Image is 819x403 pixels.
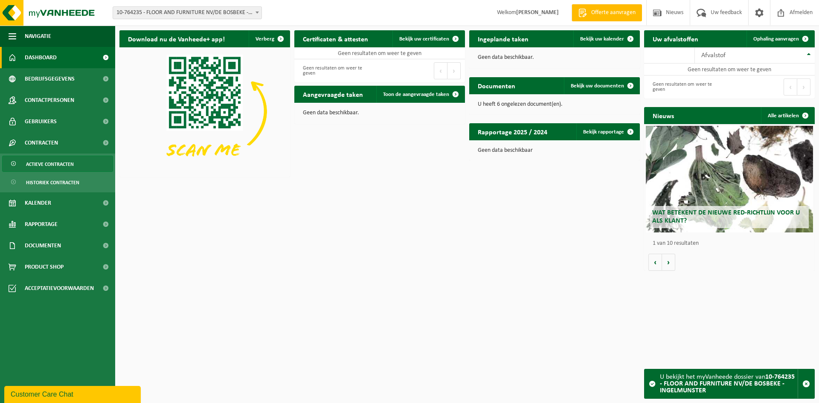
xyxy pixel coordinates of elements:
[303,110,456,116] p: Geen data beschikbaar.
[299,61,375,80] div: Geen resultaten om weer te geven
[25,214,58,235] span: Rapportage
[662,254,675,271] button: Volgende
[26,156,74,172] span: Actieve contracten
[2,174,113,190] a: Historiek contracten
[572,4,642,21] a: Offerte aanvragen
[119,30,233,47] h2: Download nu de Vanheede+ app!
[25,256,64,278] span: Product Shop
[653,241,810,246] p: 1 van 10 resultaten
[25,47,57,68] span: Dashboard
[119,47,290,175] img: Download de VHEPlus App
[660,369,798,398] div: U bekijkt het myVanheede dossier van
[660,374,795,394] strong: 10-764235 - FLOOR AND FURNITURE NV/DE BOSBEKE - INGELMUNSTER
[294,30,377,47] h2: Certificaten & attesten
[113,7,261,19] span: 10-764235 - FLOOR AND FURNITURE NV/DE BOSBEKE - INGELMUNSTER
[25,192,51,214] span: Kalender
[797,78,810,96] button: Next
[383,92,449,97] span: Toon de aangevraagde taken
[2,156,113,172] a: Actieve contracten
[469,77,524,94] h2: Documenten
[294,86,372,102] h2: Aangevraagde taken
[399,36,449,42] span: Bekijk uw certificaten
[761,107,814,124] a: Alle artikelen
[294,47,465,59] td: Geen resultaten om weer te geven
[516,9,559,16] strong: [PERSON_NAME]
[392,30,464,47] a: Bekijk uw certificaten
[434,62,447,79] button: Previous
[478,101,631,107] p: U heeft 6 ongelezen document(en).
[447,62,461,79] button: Next
[256,36,274,42] span: Verberg
[25,111,57,132] span: Gebruikers
[648,78,725,96] div: Geen resultaten om weer te geven
[571,83,624,89] span: Bekijk uw documenten
[25,90,74,111] span: Contactpersonen
[249,30,289,47] button: Verberg
[701,52,726,59] span: Afvalstof
[746,30,814,47] a: Ophaling aanvragen
[25,235,61,256] span: Documenten
[573,30,639,47] a: Bekijk uw kalender
[589,9,638,17] span: Offerte aanvragen
[648,254,662,271] button: Vorige
[478,148,631,154] p: Geen data beschikbaar
[469,30,537,47] h2: Ingeplande taken
[753,36,799,42] span: Ophaling aanvragen
[644,64,815,75] td: Geen resultaten om weer te geven
[646,126,813,232] a: Wat betekent de nieuwe RED-richtlijn voor u als klant?
[478,55,631,61] p: Geen data beschikbaar.
[25,278,94,299] span: Acceptatievoorwaarden
[25,132,58,154] span: Contracten
[784,78,797,96] button: Previous
[644,107,682,124] h2: Nieuws
[469,123,556,140] h2: Rapportage 2025 / 2024
[576,123,639,140] a: Bekijk rapportage
[564,77,639,94] a: Bekijk uw documenten
[376,86,464,103] a: Toon de aangevraagde taken
[25,26,51,47] span: Navigatie
[26,174,79,191] span: Historiek contracten
[25,68,75,90] span: Bedrijfsgegevens
[113,6,262,19] span: 10-764235 - FLOOR AND FURNITURE NV/DE BOSBEKE - INGELMUNSTER
[652,209,800,224] span: Wat betekent de nieuwe RED-richtlijn voor u als klant?
[644,30,707,47] h2: Uw afvalstoffen
[4,384,142,403] iframe: chat widget
[580,36,624,42] span: Bekijk uw kalender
